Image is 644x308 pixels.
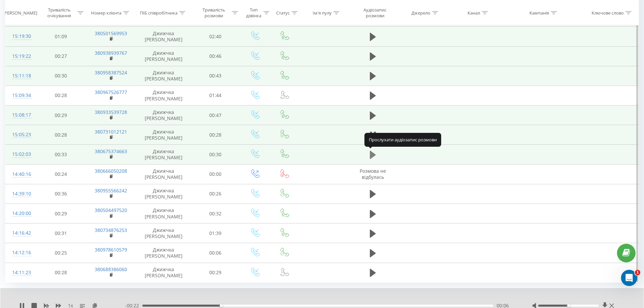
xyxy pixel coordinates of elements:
[191,184,240,204] td: 00:26
[12,227,30,240] div: 14:16:42
[95,246,127,253] a: 380978610579
[95,109,127,115] a: 380933539728
[313,10,332,16] div: Ім'я пулу
[191,46,240,66] td: 00:46
[635,270,640,275] span: 1
[191,66,240,86] td: 00:43
[3,10,37,16] div: [PERSON_NAME]
[95,207,127,213] a: 380504497520
[95,187,127,194] a: 380955566242
[12,187,30,200] div: 14:39:10
[37,204,86,223] td: 00:29
[191,263,240,282] td: 00:29
[37,86,86,105] td: 00:28
[12,168,30,181] div: 14:40:16
[411,10,430,16] div: Джерело
[12,69,30,82] div: 15:11:18
[529,10,549,16] div: Кампанія
[191,164,240,184] td: 00:00
[95,128,127,135] a: 380731012121
[12,30,30,43] div: 15:19:30
[95,30,127,37] a: 380501569953
[12,266,30,279] div: 14:11:23
[276,10,290,16] div: Статус
[37,105,86,125] td: 00:29
[191,145,240,164] td: 00:30
[95,266,127,273] a: 380688386060
[43,7,76,19] div: Тривалість очікування
[95,227,127,233] a: 380734876253
[191,243,240,263] td: 00:06
[12,109,30,122] div: 15:08:17
[12,89,30,102] div: 15:09:34
[95,89,127,95] a: 380967526777
[136,145,191,164] td: Джижчка [PERSON_NAME]
[12,128,30,141] div: 15:05:23
[197,7,231,19] div: Тривалість розмови
[136,184,191,204] td: Джижчка [PERSON_NAME]
[592,10,624,16] div: Ключове слово
[136,243,191,263] td: Джижчка [PERSON_NAME]
[191,86,240,105] td: 01:44
[220,304,222,307] div: Accessibility label
[136,223,191,243] td: Джижчка [PERSON_NAME]
[191,105,240,125] td: 00:47
[37,145,86,164] td: 00:33
[355,7,395,19] div: Аудіозапис розмови
[37,164,86,184] td: 00:24
[191,125,240,145] td: 00:28
[95,69,127,76] a: 380958387524
[37,263,86,282] td: 00:28
[37,125,86,145] td: 00:28
[91,10,121,16] div: Номер клієнта
[136,27,191,46] td: Джижчка [PERSON_NAME]
[12,148,30,161] div: 15:02:03
[12,50,30,63] div: 15:19:22
[136,105,191,125] td: Джижчка [PERSON_NAME]
[567,304,570,307] div: Accessibility label
[12,246,30,259] div: 14:12:16
[95,168,127,174] a: 380666050208
[37,46,86,66] td: 00:27
[136,46,191,66] td: Джижчка [PERSON_NAME]
[136,66,191,86] td: Джижчка [PERSON_NAME]
[136,86,191,105] td: Джижчка [PERSON_NAME]
[136,164,191,184] td: Джижчка [PERSON_NAME]
[191,223,240,243] td: 01:39
[360,168,386,180] span: Розмова не відбулась
[95,148,127,155] a: 380675374663
[191,27,240,46] td: 02:40
[140,10,177,16] div: ПІБ співробітника
[37,66,86,86] td: 00:30
[37,223,86,243] td: 00:31
[136,263,191,282] td: Джижчка [PERSON_NAME]
[37,27,86,46] td: 01:09
[468,10,480,16] div: Канал
[191,204,240,223] td: 00:32
[37,243,86,263] td: 00:25
[364,133,441,146] div: Прослухати аудіозапис розмови
[621,270,637,286] iframe: Intercom live chat
[37,184,86,204] td: 00:36
[95,50,127,56] a: 380938939767
[246,7,262,19] div: Тип дзвінка
[136,125,191,145] td: Джижчка [PERSON_NAME]
[12,207,30,220] div: 14:20:00
[136,204,191,223] td: Джижчка [PERSON_NAME]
